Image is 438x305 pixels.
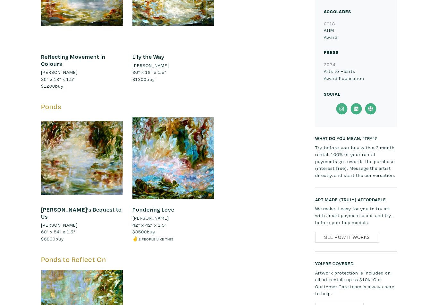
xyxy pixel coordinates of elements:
[132,214,169,222] li: [PERSON_NAME]
[41,206,122,220] a: [PERSON_NAME]'s Bequest to Us
[41,102,306,111] h5: Ponds
[132,222,167,228] span: 42" x 42" x 1.5"
[315,269,397,297] p: Artwork protection is included on all art rentals up to $10K. Our Customer Care team is always he...
[41,229,75,235] span: 60" x 54" x 1.5"
[315,205,397,226] p: We make it easy for you to try art with smart payment plans and try-before-you-buy models.
[132,76,147,82] span: $1200
[324,68,388,82] p: Arts to Hearts Award Publication
[132,206,174,213] a: Pondering Love
[41,222,123,229] a: [PERSON_NAME]
[324,21,335,27] small: 2018
[41,69,123,76] a: [PERSON_NAME]
[41,53,105,67] a: Reflecting Movement in Colours
[132,62,214,69] a: [PERSON_NAME]
[132,62,169,69] li: [PERSON_NAME]
[41,236,64,242] span: buy
[132,214,214,222] a: [PERSON_NAME]
[41,83,55,89] span: $1200
[324,61,335,67] small: 2024
[41,76,75,82] span: 36" x 18" x 1.5"
[324,49,339,55] small: Press
[132,76,155,82] span: buy
[315,135,397,141] h6: What do you mean, “try”?
[132,53,164,60] a: Lily the Way
[132,229,147,235] span: $3500
[315,144,397,179] p: Try-before-you-buy with a 3 month rental. 100% of your rental payments go towards the purchase (i...
[41,255,306,264] h5: Ponds to Reflect On
[41,222,78,229] li: [PERSON_NAME]
[324,91,341,97] small: Social
[41,69,78,76] li: [PERSON_NAME]
[315,197,397,202] h6: Art made (truly) affordable
[324,8,351,14] small: Accolades
[41,83,63,89] span: buy
[132,235,214,242] li: ✌️
[41,236,55,242] span: $6800
[139,237,173,241] small: 2 people like this
[132,229,155,235] span: buy
[315,232,379,243] a: See How It Works
[324,27,388,40] p: ATIM Award
[315,261,397,266] h6: You’re covered.
[132,69,166,75] span: 36" x 18" x 1.5"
